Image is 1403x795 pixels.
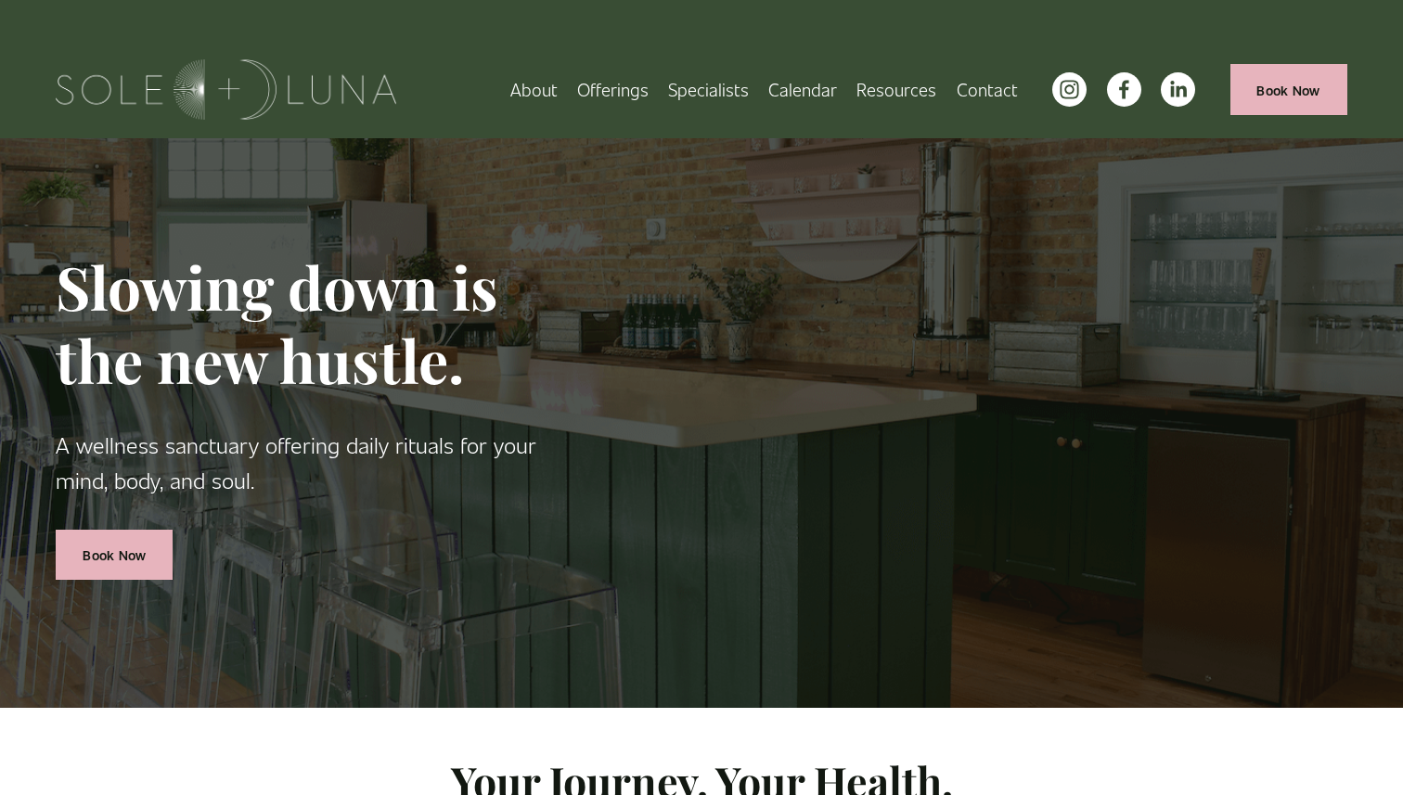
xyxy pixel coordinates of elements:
img: Sole + Luna [56,59,396,120]
a: Book Now [1230,64,1347,115]
a: instagram-unauth [1052,72,1087,107]
a: folder dropdown [577,73,649,106]
a: Specialists [668,73,749,106]
a: Calendar [768,73,837,106]
a: folder dropdown [856,73,936,106]
h1: Slowing down is the new hustle. [56,250,588,397]
span: Resources [856,75,936,104]
span: Offerings [577,75,649,104]
a: Book Now [56,530,173,581]
a: LinkedIn [1161,72,1195,107]
a: About [510,73,558,106]
a: facebook-unauth [1107,72,1141,107]
p: A wellness sanctuary offering daily rituals for your mind, body, and soul. [56,427,588,498]
a: Contact [957,73,1018,106]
